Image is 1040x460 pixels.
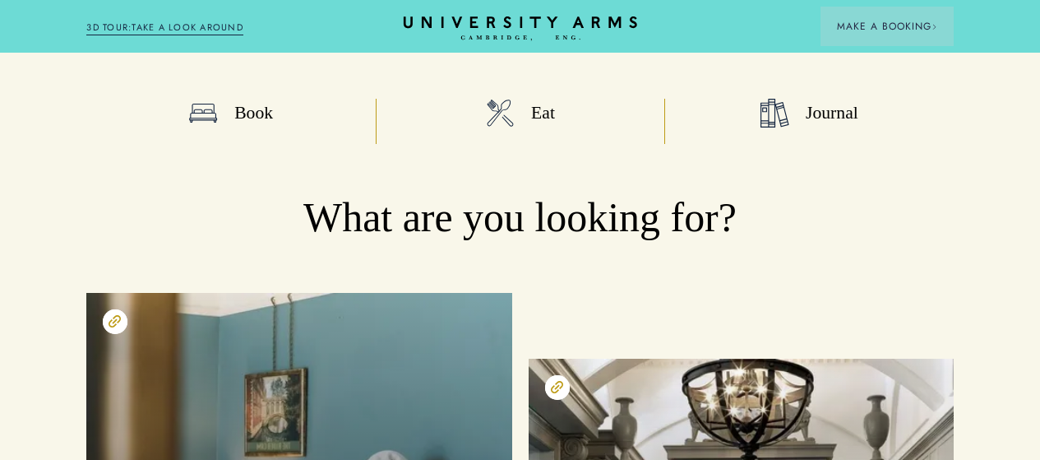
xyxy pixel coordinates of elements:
img: image-1032a7a99542b470336d6dd8b4de4d1effc4bb3d-27x28-svg [486,99,515,128]
button: Make a BookingArrow icon [820,7,954,46]
h3: Book [234,101,273,125]
a: 3D TOUR:TAKE A LOOK AROUND [86,21,243,35]
h3: Journal [806,101,858,125]
a: Book [86,99,375,144]
img: image-84912b104aeede839104f32f4863c0050f6e12c9-26x26-svg [760,99,789,128]
a: Home [401,16,640,41]
span: Make a Booking [837,19,937,34]
a: Eat [376,99,664,144]
img: Arrow icon [931,24,937,30]
img: image-9a474d898ce79cf645282ae7fc03ade7b400483f-33x22-svg [189,99,218,128]
h3: Eat [531,101,555,125]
